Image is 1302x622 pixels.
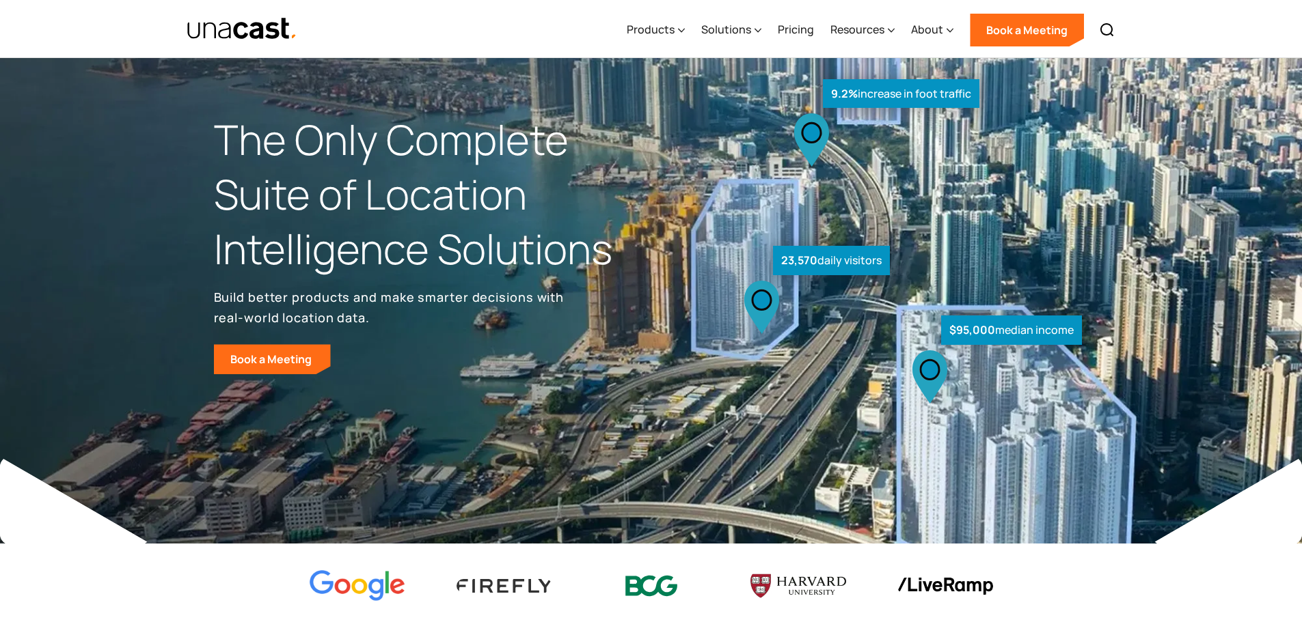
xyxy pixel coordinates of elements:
div: Products [627,2,685,58]
img: Unacast text logo [187,17,298,41]
h1: The Only Complete Suite of Location Intelligence Solutions [214,113,651,276]
div: Resources [830,2,895,58]
div: Solutions [701,2,761,58]
div: Solutions [701,21,751,38]
img: Google logo Color [310,570,405,602]
img: Harvard U logo [750,569,846,602]
img: Search icon [1099,22,1115,38]
div: About [911,2,953,58]
img: Firefly Advertising logo [457,579,552,592]
div: Resources [830,21,884,38]
div: increase in foot traffic [823,79,979,109]
img: liveramp logo [897,578,993,595]
div: Products [627,21,675,38]
div: daily visitors [773,246,890,275]
a: Book a Meeting [214,344,331,374]
strong: $95,000 [949,322,995,337]
img: BCG logo [603,567,699,606]
p: Build better products and make smarter decisions with real-world location data. [214,287,569,328]
strong: 9.2% [831,86,858,101]
a: Pricing [778,2,814,58]
div: median income [941,315,1082,345]
a: Book a Meeting [970,14,1084,46]
div: About [911,21,943,38]
a: home [187,17,298,41]
strong: 23,570 [781,253,817,268]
